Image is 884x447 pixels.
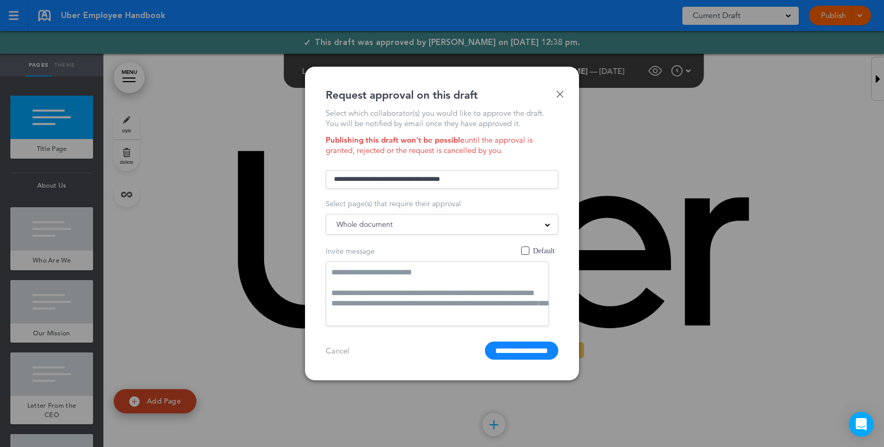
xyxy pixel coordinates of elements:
[326,199,461,209] span: Select page(s) that require their approval
[849,412,874,437] div: Open Intercom Messenger
[326,87,483,102] div: Request approval on this draft
[326,135,465,145] strong: Publishing this draft won't be possible
[337,217,393,232] span: Whole document
[556,90,563,98] a: Done
[326,347,349,354] a: Cancel
[522,246,555,253] span: Default
[326,135,558,156] div: until the approval is granted, rejected or the request is cancelled by you.
[326,246,375,256] span: Invite message
[326,108,558,129] div: Select which collaborator(s) you would like to approve the draft. You will be notified by email o...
